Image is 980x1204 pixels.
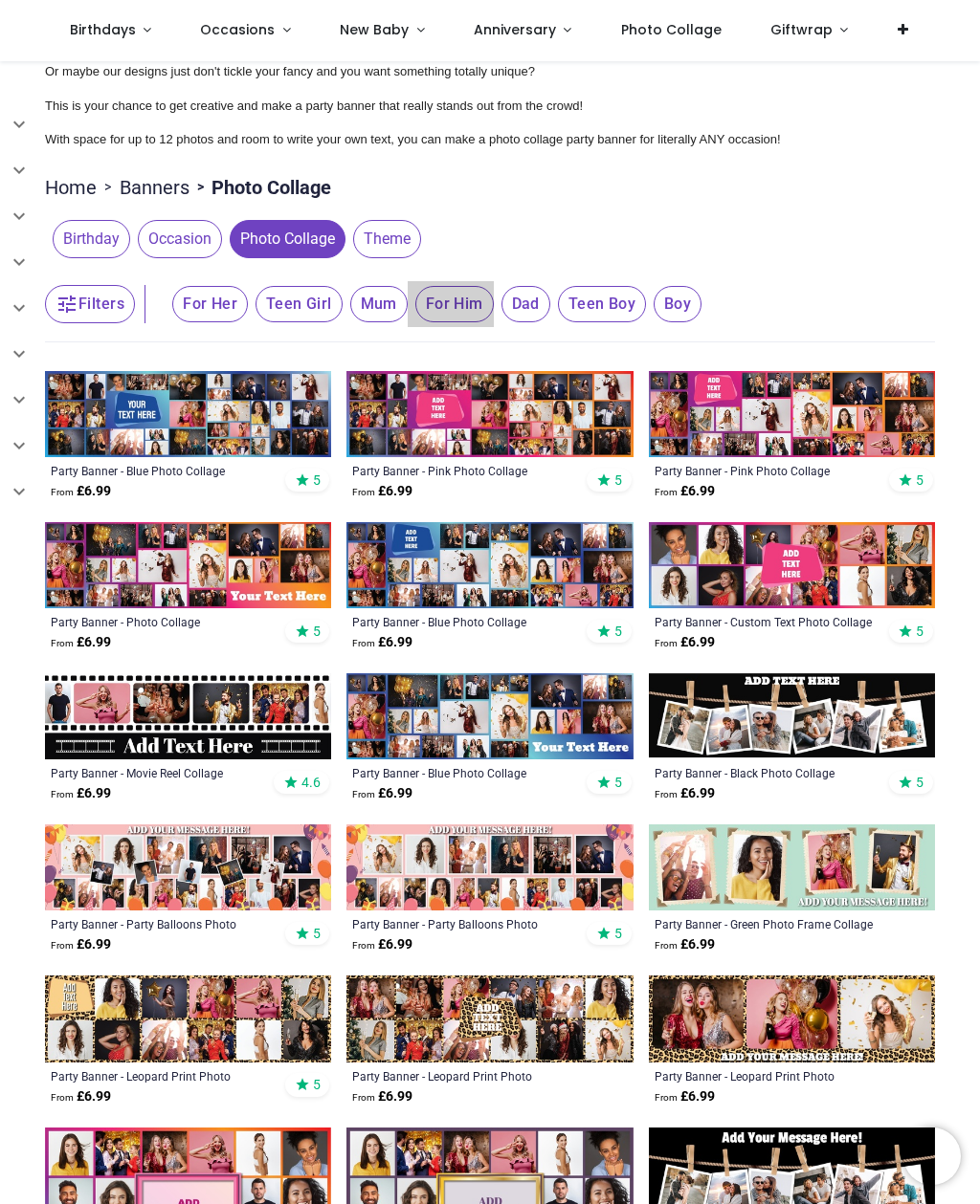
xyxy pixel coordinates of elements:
span: From [51,1092,74,1103]
strong: £ 6.99 [655,482,715,501]
span: For Him [415,286,494,322]
img: Personalised Party Banner - Custom Text Photo Collage - 12 Photo Upload [649,522,935,608]
span: > [189,178,212,197]
span: From [352,638,375,648]
strong: £ 6.99 [51,482,111,501]
img: Personalised Party Banner - Leopard Print Photo Collage - 3 Photo Upload [649,975,935,1062]
a: Party Banner - Leopard Print Photo Collage [51,1068,271,1084]
a: Party Banner - Leopard Print Photo Collage [352,1068,572,1084]
span: From [655,1092,678,1103]
img: Personalised Party Banner - Blue Photo Collage - Custom Text & 30 Photo Upload [45,371,331,457]
span: From [655,940,678,951]
span: 5 [916,774,924,791]
a: Banners [120,174,189,201]
span: 5 [916,471,924,489]
span: From [51,940,74,951]
span: Boy [654,286,702,322]
span: 5 [313,1076,321,1093]
strong: £ 6.99 [51,784,111,803]
span: 5 [614,774,622,791]
span: From [655,487,678,497]
span: For Her [172,286,248,322]
strong: £ 6.99 [655,1087,715,1106]
img: Personalised Party Banner - Pink Photo Collage - Custom Text & 25 Photo Upload [649,371,935,457]
span: 5 [614,471,622,489]
span: Photo Collage [230,220,345,258]
span: 5 [313,623,321,640]
span: 5 [313,925,321,942]
a: Party Banner - Blue Photo Collage [352,614,572,629]
span: 5 [614,623,622,640]
img: Personalised Party Banner - Black Photo Collage - 6 Photo Upload [649,673,935,759]
span: Birthday [53,220,130,258]
span: From [51,638,74,648]
span: Giftwrap [770,20,833,39]
a: Party Banner - Green Photo Frame Collage [655,916,875,931]
img: Personalised Party Banner - Blue Photo Collage - 23 Photo upload [346,673,633,759]
iframe: Brevo live chat [903,1127,961,1185]
span: 5 [614,925,622,942]
span: Photo Collage [621,20,722,39]
div: Party Banner - Movie Reel Collage [51,765,271,780]
strong: £ 6.99 [51,633,111,652]
span: Occasions [200,20,275,39]
a: Party Banner - Blue Photo Collage [352,765,572,780]
button: Filters [45,285,135,323]
span: From [51,487,74,497]
span: This is your chance to get creative and make a party banner that really stands out from the crowd! [45,99,583,113]
a: Party Banner - Party Balloons Photo Collage [352,916,572,931]
span: Or maybe our designs just don't tickle your fancy and you want something totally unique? [45,64,535,78]
a: Party Banner - Pink Photo Collage [655,463,875,478]
a: Party Banner - Blue Photo Collage [51,463,271,478]
span: 4.6 [301,774,321,791]
strong: £ 6.99 [352,935,412,954]
img: Personalised Party Banner - Photo Collage - 23 Photo Upload [45,522,331,608]
button: Photo Collage [222,220,345,258]
img: Personalised Party Banner - Pink Photo Collage - Add Text & 30 Photo Upload [346,371,633,457]
span: With space for up to 12 photos and room to write your own text, you can make a photo collage part... [45,132,781,146]
div: Party Banner - Leopard Print Photo Collage [655,1068,875,1084]
a: Party Banner - Photo Collage [51,614,271,629]
strong: £ 6.99 [352,784,412,803]
span: > [97,178,120,197]
span: 5 [916,623,924,640]
a: Party Banner - Party Balloons Photo Collage [51,916,271,931]
strong: £ 6.99 [352,633,412,652]
span: Birthdays [70,20,136,39]
span: From [352,487,375,497]
img: Personalised Party Banner - Leopard Print Photo Collage - 11 Photo Upload [45,975,331,1062]
img: Personalised Party Banner - Party Balloons Photo Collage - 17 Photo Upload [346,824,633,910]
span: 5 [313,471,321,489]
button: Birthday [45,220,130,258]
img: Personalised Party Banner - Leopard Print Photo Collage - Custom Text & 12 Photo Upload [346,975,633,1062]
span: Teen Girl [256,286,343,322]
strong: £ 6.99 [51,1087,111,1106]
strong: £ 6.99 [352,1087,412,1106]
span: From [51,789,74,799]
img: Personalised Party Banner - Party Balloons Photo Collage - 22 Photo Upload [45,824,331,910]
strong: £ 6.99 [655,935,715,954]
span: From [352,940,375,951]
img: Personalised Party Banner - Blue Photo Collage - Custom Text & 25 Photo upload [346,522,633,608]
a: Party Banner - Pink Photo Collage [352,463,572,478]
button: Occasion [130,220,222,258]
span: From [352,1092,375,1103]
span: New Baby [340,20,409,39]
span: From [655,638,678,648]
li: Photo Collage [189,174,331,201]
div: Party Banner - Black Photo Collage [655,765,875,780]
span: Theme [353,220,421,258]
a: Party Banner - Custom Text Photo Collage [655,614,875,629]
span: Dad [501,286,550,322]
